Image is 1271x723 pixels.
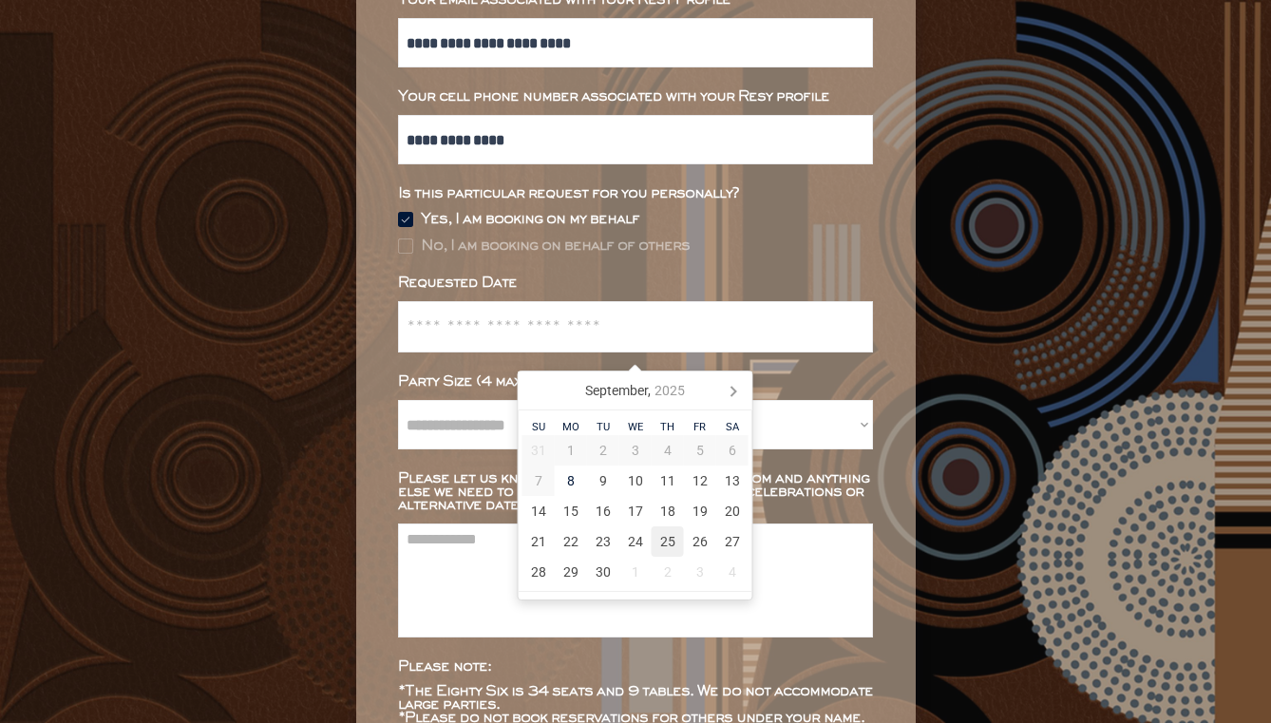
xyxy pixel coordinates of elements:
div: Fr [684,422,716,432]
div: 20 [716,496,749,526]
div: 6 [716,435,749,466]
div: 28 [522,557,555,587]
div: 3 [684,557,716,587]
div: 23 [587,526,619,557]
div: 27 [716,526,749,557]
div: We [619,422,652,432]
div: 22 [555,526,587,557]
div: 1 [619,557,652,587]
div: 18 [652,496,684,526]
i: 2025 [654,384,685,397]
div: Your cell phone number associated with your Resy profile [398,90,873,104]
div: Tu [587,422,619,432]
div: Please let us know who you received this link from and anything else we need to know about your p... [398,472,873,512]
img: Rectangle%20315%20%281%29.svg [398,238,413,254]
div: 12 [684,466,716,496]
div: 26 [684,526,716,557]
div: 9 [587,466,619,496]
div: 2 [587,435,619,466]
div: 16 [587,496,619,526]
div: 13 [716,466,749,496]
div: 19 [684,496,716,526]
div: 15 [555,496,587,526]
div: Sa [716,422,749,432]
div: Mo [555,422,587,432]
div: 8 [555,466,587,496]
div: Requested Date [398,276,873,290]
div: 17 [619,496,652,526]
div: 11 [652,466,684,496]
div: Su [522,422,555,432]
div: 21 [522,526,555,557]
div: September, [578,375,692,406]
div: 4 [652,435,684,466]
div: 25 [652,526,684,557]
div: Yes, I am booking on my behalf [421,213,639,226]
div: Th [652,422,684,432]
img: Group%2048096532.svg [398,212,413,227]
div: 1 [555,435,587,466]
div: Is this particular request for you personally? [398,187,873,200]
div: Party Size (4 maximum) [398,375,873,389]
div: 2 [652,557,684,587]
div: 4 [716,557,749,587]
div: 5 [684,435,716,466]
div: 29 [555,557,587,587]
div: 3 [619,435,652,466]
div: Please note: [398,660,873,674]
div: 31 [522,435,555,466]
div: 24 [619,526,652,557]
div: 10 [619,466,652,496]
div: 30 [587,557,619,587]
div: No, I am booking on behalf of others [421,239,690,253]
div: 14 [522,496,555,526]
div: 7 [522,466,555,496]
